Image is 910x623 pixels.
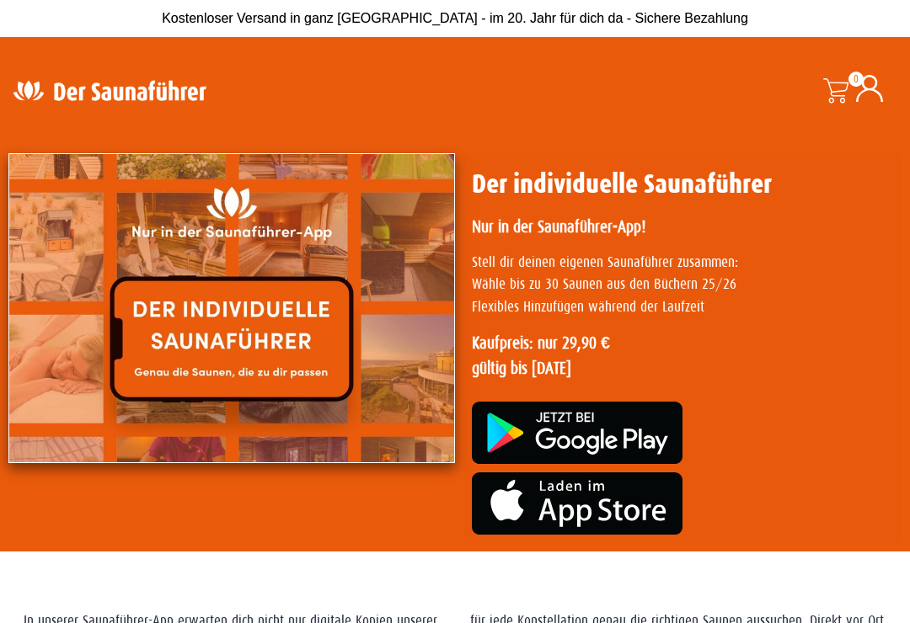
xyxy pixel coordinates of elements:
span: Kostenloser Versand in ganz [GEOGRAPHIC_DATA] - im 20. Jahr für dich da - Sichere Bezahlung [162,11,748,25]
span: 0 [848,72,864,87]
strong: Nur in der Saunaführer-App! [472,217,645,236]
h1: Der individuelle Saunaführer [472,168,893,200]
p: Stell dir deinen eigenen Saunaführer zusammen: Wähle bis zu 30 Saunen aus den Büchern 25/26 Flexi... [472,252,893,318]
strong: Kaufpreis: nur 29,90 € gültig bis [DATE] [472,333,610,377]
